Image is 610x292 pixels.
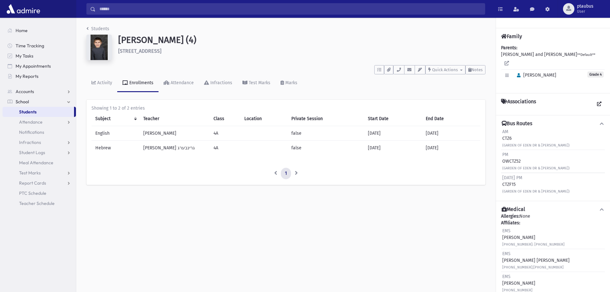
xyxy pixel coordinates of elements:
a: View all Associations [593,98,605,110]
a: Marks [275,74,302,92]
a: My Reports [3,71,76,81]
td: 4A [210,126,241,141]
th: Subject [91,112,139,126]
a: 1 [281,168,291,179]
div: Attendance [169,80,194,85]
a: My Appointments [3,61,76,71]
td: [DATE] [364,126,422,141]
span: Meal Attendance [19,160,53,166]
button: Bus Routes [501,120,605,127]
span: Teacher Schedule [19,200,55,206]
span: My Tasks [16,53,33,59]
a: Report Cards [3,178,76,188]
nav: breadcrumb [86,25,109,35]
span: User [577,9,593,14]
span: My Appointments [16,63,51,69]
span: Test Marks [19,170,41,176]
span: EMS [502,274,511,279]
input: Search [96,3,485,15]
span: EMS [502,228,511,234]
span: Attendance [19,119,43,125]
div: Marks [284,80,297,85]
a: Student Logs [3,147,76,158]
img: AdmirePro [5,3,42,15]
h6: [STREET_ADDRESS] [118,48,485,54]
h4: Associations [501,98,536,110]
span: Quick Actions [432,67,458,72]
h4: Bus Routes [502,120,532,127]
span: PTC Schedule [19,190,46,196]
th: Teacher [139,112,210,126]
span: Report Cards [19,180,46,186]
b: Affiliates: [501,220,520,226]
a: Time Tracking [3,41,76,51]
a: Activity [86,74,117,92]
a: Infractions [199,74,237,92]
th: Class [210,112,241,126]
span: [DATE] PM [502,175,522,180]
div: Showing 1 to 2 of 2 entries [91,105,480,112]
a: PTC Schedule [3,188,76,198]
span: Accounts [16,89,34,94]
div: CTZ6 [502,128,570,148]
div: [PERSON_NAME] [502,227,565,248]
th: Location [241,112,287,126]
b: Parents: [501,45,517,51]
td: English [91,126,139,141]
div: Enrollments [128,80,153,85]
a: Notifications [3,127,76,137]
small: [PHONE_NUMBER];[PHONE_NUMBER] [502,265,564,269]
a: Students [3,107,74,117]
span: School [16,99,29,105]
small: [PHONE_NUMBER]: [PHONE_NUMBER] [502,242,565,247]
h1: [PERSON_NAME] (4) [118,35,485,45]
a: School [3,97,76,107]
span: Time Tracking [16,43,44,49]
a: Attendance [3,117,76,127]
td: [DATE] [364,141,422,155]
a: Attendance [159,74,199,92]
th: Private Session [288,112,364,126]
button: Quick Actions [425,65,465,74]
span: Infractions [19,139,41,145]
a: Students [86,26,109,31]
div: CTZF15 [502,174,570,194]
span: EMS [502,251,511,256]
div: OWCTZ52 [502,151,570,171]
td: Hebrew [91,141,139,155]
a: Infractions [3,137,76,147]
a: Meal Attendance [3,158,76,168]
div: Infractions [209,80,232,85]
a: Home [3,25,76,36]
span: ptaubus [577,4,593,9]
td: 4A [210,141,241,155]
span: Notes [471,67,483,72]
div: [PERSON_NAME] [PERSON_NAME] [502,250,570,270]
a: Test Marks [3,168,76,178]
span: Home [16,28,28,33]
div: Test Marks [247,80,270,85]
a: Enrollments [117,74,159,92]
a: Test Marks [237,74,275,92]
button: Medical [501,206,605,213]
span: AM [502,129,508,134]
span: Student Logs [19,150,45,155]
a: Teacher Schedule [3,198,76,208]
div: Activity [96,80,112,85]
small: (GARDEN OF EDEN DR & [PERSON_NAME]) [502,143,570,147]
td: false [288,141,364,155]
a: Accounts [3,86,76,97]
span: My Reports [16,73,38,79]
h4: Medical [502,206,525,213]
div: [PERSON_NAME] and [PERSON_NAME] [501,44,605,88]
span: Notifications [19,129,44,135]
small: (GARDEN OF EDEN DR & [PERSON_NAME]) [502,166,570,170]
th: End Date [422,112,480,126]
td: [PERSON_NAME] [139,126,210,141]
span: Students [19,109,37,115]
small: (GARDEN OF EDEN DR & [PERSON_NAME]) [502,189,570,194]
td: [DATE] [422,141,480,155]
span: PM [502,152,508,157]
th: Start Date [364,112,422,126]
span: Grade 4 [587,71,604,78]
